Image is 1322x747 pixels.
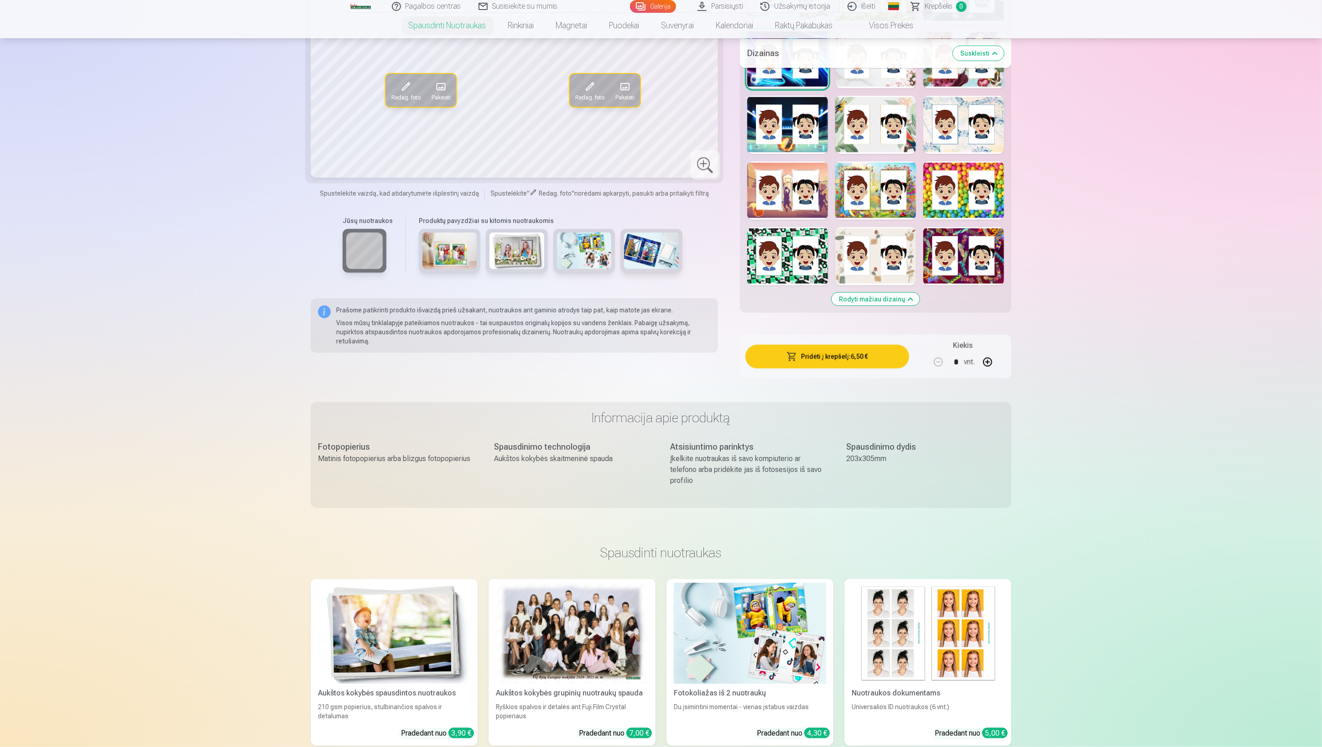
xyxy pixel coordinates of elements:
[852,583,1004,685] img: Nuotraukos dokumentams
[494,453,652,464] div: Aukštos kokybės skaitmeninė spauda
[953,340,973,351] h5: Kiekis
[846,453,1004,464] div: 203x305mm
[745,345,909,368] button: Pridėti į krepšelį:6,50 €
[527,190,530,197] span: "
[426,73,456,106] button: Pakeisti
[848,702,1008,721] div: Universalios ID nuotraukos (6 vnt.)
[956,1,967,12] span: 0
[318,441,476,453] div: Fotopopierius
[320,189,479,198] span: Spustelėkite vaizdą, kad atidarytumėte išplėstinį vaizdą
[964,351,975,373] div: vnt.
[350,4,371,9] img: /v3
[670,702,830,721] div: Du įsimintini momentai - vienas įstabus vaizdas
[804,728,830,738] div: 4,30 €
[391,93,420,101] span: Redag. foto
[570,73,610,106] button: Redag. foto
[415,216,686,225] h6: Produktų pavyzdžiai su kitomis nuotraukomis
[953,46,1004,60] button: Suskleisti
[844,579,1011,747] a: Nuotraukos dokumentamsNuotraukos dokumentamsUniversalios ID nuotraukos (6 vnt.)Pradedant nuo 5,00 €
[844,13,925,38] a: Visos prekės
[599,13,651,38] a: Puodeliai
[575,93,604,101] span: Redag. foto
[398,13,497,38] a: Spausdinti nuotraukas
[539,190,572,197] span: Redag. foto
[765,13,844,38] a: Raktų pakabukas
[670,453,828,486] div: Įkelkite nuotraukas iš savo kompiuterio ar telefono arba pridėkite jas iš fotosesijos iš savo pro...
[705,13,765,38] a: Kalendoriai
[494,441,652,453] div: Spausdinimo technologija
[385,73,426,106] button: Redag. foto
[674,583,826,685] img: Fotokoliažas iš 2 nuotraukų
[318,545,1004,561] h3: Spausdinti nuotraukas
[318,410,1004,426] h3: Informacija apie produktą
[925,1,952,12] span: Krepšelis
[318,583,470,685] img: Aukštos kokybės spausdintos nuotraukos
[489,579,656,747] a: Aukštos kokybės grupinių nuotraukų spaudaRyškios spalvos ir detalės ant Fuji Film Crystal popieri...
[343,216,393,225] h6: Jūsų nuotraukos
[846,441,1004,453] div: Spausdinimo dydis
[626,728,652,738] div: 7,00 €
[448,728,474,738] div: 3,90 €
[848,688,1008,699] div: Nuotraukos dokumentams
[336,306,711,315] p: Prašome patikrinti produkto išvaizdą prieš užsakant, nuotraukos ant gaminio atrodys taip pat, kai...
[314,688,474,699] div: Aukštos kokybės spausdintos nuotraukos
[492,702,652,721] div: Ryškios spalvos ir detalės ant Fuji Film Crystal popieriaus
[615,93,635,101] span: Pakeisti
[314,702,474,721] div: 210 gsm popierius, stulbinančios spalvos ir detalumas
[490,190,527,197] span: Spustelėkite
[757,728,830,739] div: Pradedant nuo
[336,318,711,346] p: Visos mūsų tinklalapyje pateikiamos nuotraukos - tai suspaustos originalų kopijos su vandens ženk...
[651,13,705,38] a: Suvenyrai
[497,13,545,38] a: Rinkiniai
[545,13,599,38] a: Magnetai
[492,688,652,699] div: Aukštos kokybės grupinių nuotraukų spauda
[579,728,652,739] div: Pradedant nuo
[832,293,920,306] button: Rodyti mažiau dizainų
[401,728,474,739] div: Pradedant nuo
[670,688,830,699] div: Fotokoliažas iš 2 nuotraukų
[670,441,828,453] div: Atsisiuntimo parinktys
[318,453,476,464] div: Matinis fotopopierius arba blizgus fotopopierius
[572,190,574,197] span: "
[574,190,709,197] span: norėdami apkarpyti, pasukti arba pritaikyti filtrą
[610,73,640,106] button: Pakeisti
[666,579,833,747] a: Fotokoliažas iš 2 nuotraukųFotokoliažas iš 2 nuotraukųDu įsimintini momentai - vienas įstabus vai...
[311,579,478,747] a: Aukštos kokybės spausdintos nuotraukos Aukštos kokybės spausdintos nuotraukos210 gsm popierius, s...
[431,93,450,101] span: Pakeisti
[982,728,1008,738] div: 5,00 €
[935,728,1008,739] div: Pradedant nuo
[747,47,946,59] h5: Dizainas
